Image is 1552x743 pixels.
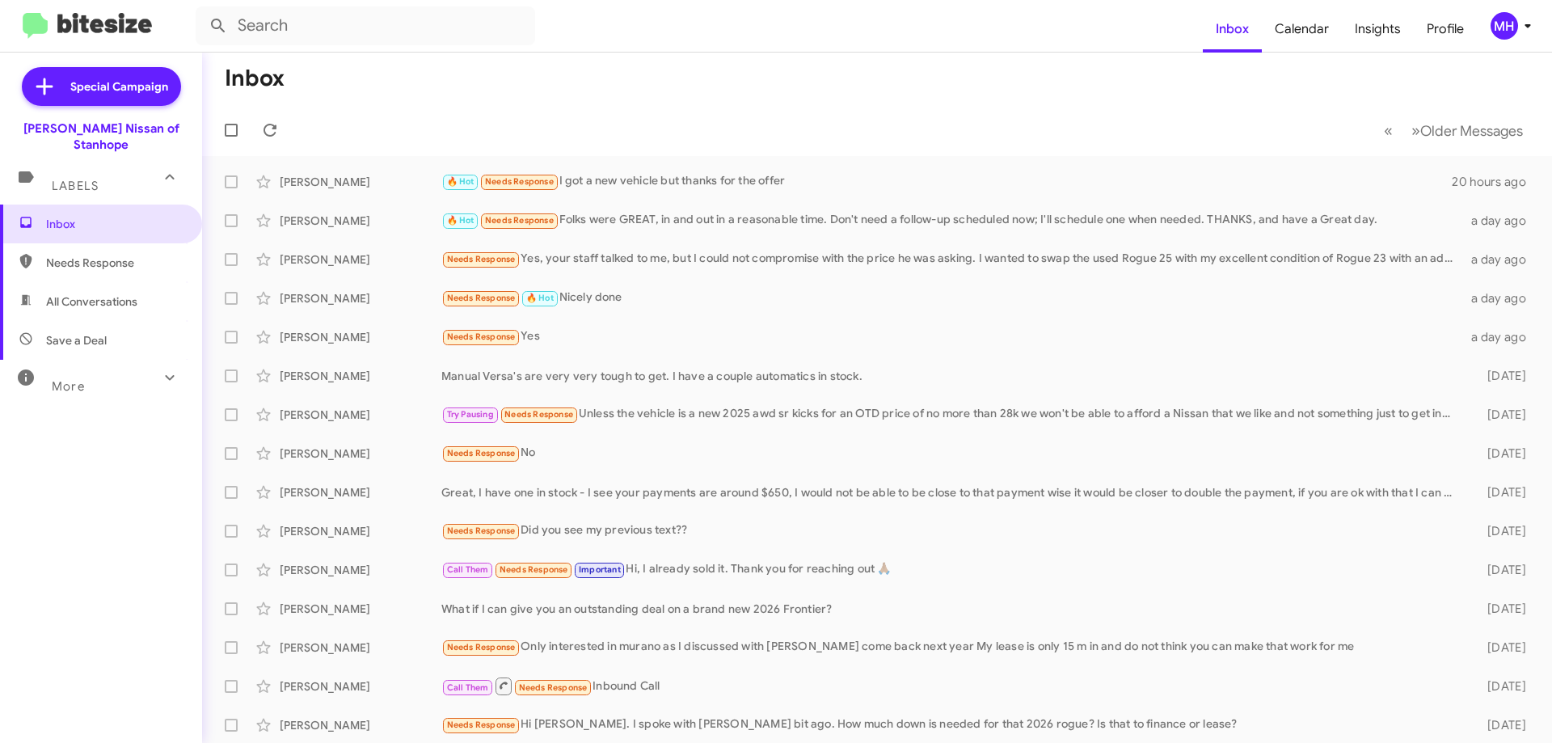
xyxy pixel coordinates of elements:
div: [DATE] [1461,562,1539,578]
span: Labels [52,179,99,193]
div: Folks were GREAT, in and out in a reasonable time. Don't need a follow-up scheduled now; I'll sch... [441,211,1461,230]
div: Yes, your staff talked to me, but I could not compromise with the price he was asking. I wanted t... [441,250,1461,268]
div: [PERSON_NAME] [280,562,441,578]
div: Inbound Call [441,676,1461,696]
span: Important [579,564,621,575]
div: [DATE] [1461,368,1539,384]
div: [PERSON_NAME] [280,678,441,694]
span: Special Campaign [70,78,168,95]
div: Did you see my previous text?? [441,521,1461,540]
div: 20 hours ago [1452,174,1539,190]
span: Needs Response [447,642,516,652]
button: MH [1477,12,1534,40]
span: Needs Response [447,293,516,303]
h1: Inbox [225,65,285,91]
button: Previous [1374,114,1402,147]
div: Manual Versa's are very very tough to get. I have a couple automatics in stock. [441,368,1461,384]
a: Insights [1342,6,1414,53]
div: Yes [441,327,1461,346]
span: Call Them [447,564,489,575]
div: [PERSON_NAME] [280,445,441,462]
div: [PERSON_NAME] [280,213,441,229]
div: [DATE] [1461,407,1539,423]
div: Hi, I already sold it. Thank you for reaching out 🙏🏽 [441,560,1461,579]
nav: Page navigation example [1375,114,1533,147]
span: Needs Response [447,448,516,458]
div: [PERSON_NAME] [280,407,441,423]
div: [DATE] [1461,717,1539,733]
span: Needs Response [447,526,516,536]
span: Inbox [46,216,183,232]
a: Special Campaign [22,67,181,106]
span: Older Messages [1420,122,1523,140]
div: [PERSON_NAME] [280,640,441,656]
div: [PERSON_NAME] [280,717,441,733]
span: Needs Response [46,255,183,271]
div: What if I can give you an outstanding deal on a brand new 2026 Frontier? [441,601,1461,617]
div: Hi [PERSON_NAME]. I spoke with [PERSON_NAME] bit ago. How much down is needed for that 2026 rogue... [441,716,1461,734]
div: [DATE] [1461,445,1539,462]
span: Save a Deal [46,332,107,348]
span: Needs Response [504,409,573,420]
div: MH [1491,12,1518,40]
span: Needs Response [447,720,516,730]
span: « [1384,120,1393,141]
span: » [1411,120,1420,141]
div: [PERSON_NAME] [280,290,441,306]
div: a day ago [1461,251,1539,268]
span: Needs Response [485,176,554,187]
a: Calendar [1262,6,1342,53]
div: [DATE] [1461,640,1539,656]
div: [DATE] [1461,678,1539,694]
span: 🔥 Hot [447,215,474,226]
div: [PERSON_NAME] [280,523,441,539]
div: No [441,444,1461,462]
div: [PERSON_NAME] [280,601,441,617]
div: [PERSON_NAME] [280,484,441,500]
div: [DATE] [1461,523,1539,539]
div: Only interested in murano as I discussed with [PERSON_NAME] come back next year My lease is only ... [441,638,1461,656]
div: [PERSON_NAME] [280,174,441,190]
div: [PERSON_NAME] [280,368,441,384]
span: Needs Response [500,564,568,575]
div: [DATE] [1461,601,1539,617]
span: 🔥 Hot [526,293,554,303]
div: Unless the vehicle is a new 2025 awd sr kicks for an OTD price of no more than 28k we won't be ab... [441,405,1461,424]
span: Needs Response [485,215,554,226]
div: [PERSON_NAME] [280,251,441,268]
span: Call Them [447,682,489,693]
div: a day ago [1461,213,1539,229]
div: [PERSON_NAME] [280,329,441,345]
div: Great, I have one in stock - I see your payments are around $650, I would not be able to be close... [441,484,1461,500]
div: Nicely done [441,289,1461,307]
div: a day ago [1461,329,1539,345]
button: Next [1402,114,1533,147]
div: I got a new vehicle but thanks for the offer [441,172,1452,191]
div: [DATE] [1461,484,1539,500]
input: Search [196,6,535,45]
span: Needs Response [519,682,588,693]
a: Profile [1414,6,1477,53]
span: All Conversations [46,293,137,310]
span: Needs Response [447,331,516,342]
div: a day ago [1461,290,1539,306]
span: 🔥 Hot [447,176,474,187]
span: Needs Response [447,254,516,264]
span: More [52,379,85,394]
a: Inbox [1203,6,1262,53]
span: Try Pausing [447,409,494,420]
